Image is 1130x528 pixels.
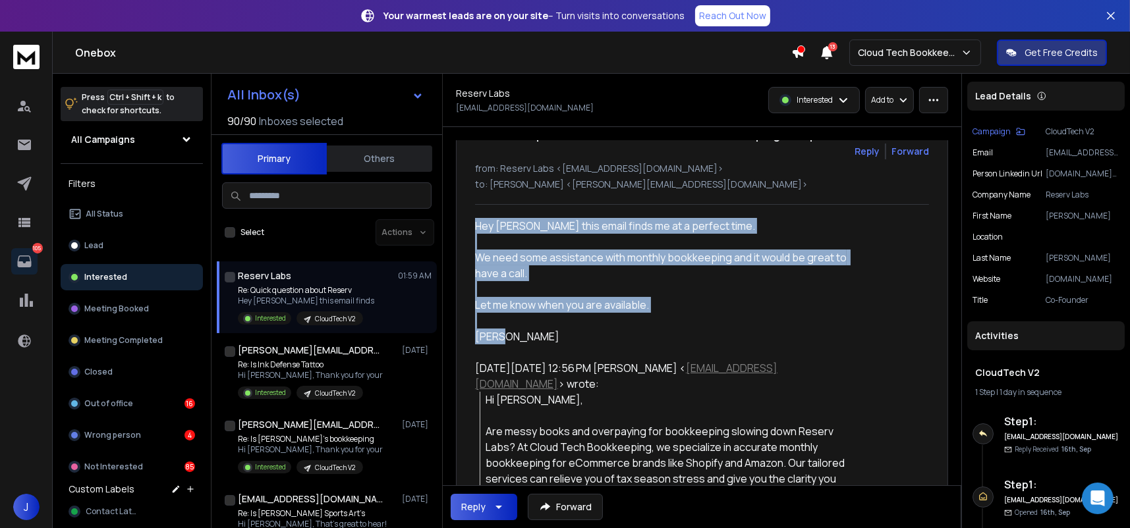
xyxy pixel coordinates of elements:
[13,494,40,520] button: J
[451,494,517,520] button: Reply
[315,388,355,398] p: CloudTech V2
[858,46,961,59] p: Cloud Tech Bookkeeping
[11,248,38,275] a: 105
[86,506,140,517] span: Contact Later
[828,42,837,51] span: 13
[184,398,195,409] div: 16
[1082,483,1114,514] div: Open Intercom Messenger
[456,103,594,113] p: [EMAIL_ADDRESS][DOMAIN_NAME]
[461,500,486,514] div: Reply
[383,9,548,22] strong: Your warmest leads are on your site
[891,145,929,158] div: Forward
[82,91,175,117] p: Press to check for shortcuts.
[456,87,510,100] h1: Reserv Labs
[475,329,860,344] div: [PERSON_NAME]
[1000,386,1061,398] span: 1 day in sequence
[184,430,195,440] div: 4
[475,178,929,191] p: to: [PERSON_NAME] <[PERSON_NAME][EMAIL_ADDRESS][DOMAIN_NAME]>
[315,463,355,473] p: CloudTech V2
[1046,190,1119,200] p: Reserv Labs
[475,250,860,281] div: We need some assistance with monthly bookkeeping and it would be great to have a call.
[973,295,988,305] p: title
[1046,147,1119,158] p: [EMAIL_ADDRESS][DOMAIN_NAME]
[797,95,833,105] p: Interested
[315,314,355,324] p: CloudTech V2
[61,359,203,385] button: Closed
[84,304,149,314] p: Meeting Booked
[238,444,383,455] p: Hi [PERSON_NAME], Thank you for your
[61,296,203,322] button: Meeting Booked
[240,227,264,238] label: Select
[997,40,1107,66] button: Get Free Credits
[227,88,300,101] h1: All Inbox(s)
[255,313,286,323] p: Interested
[475,162,929,175] p: from: Reserv Labs <[EMAIL_ADDRESS][DOMAIN_NAME]>
[61,174,203,193] h3: Filters
[184,462,195,472] div: 85
[71,133,135,146] h1: All Campaigns
[84,335,163,346] p: Meeting Completed
[84,462,143,472] p: Not Interested
[973,169,1042,179] p: Person Linkedin Url
[1046,211,1119,221] p: [PERSON_NAME]
[238,296,374,306] p: Hey [PERSON_NAME] this email finds
[1004,432,1119,442] h6: [EMAIL_ADDRESS][DOMAIN_NAME]
[238,492,383,506] h1: [EMAIL_ADDRESS][DOMAIN_NAME]
[1015,444,1091,454] p: Reply Received
[255,462,286,472] p: Interested
[227,113,256,129] span: 90 / 90
[967,321,1125,350] div: Activities
[973,147,993,158] p: Email
[486,392,860,408] div: Hi [PERSON_NAME],
[61,232,203,259] button: Lead
[973,253,1011,263] p: Last Name
[1004,495,1119,505] h6: [EMAIL_ADDRESS][DOMAIN_NAME]
[61,327,203,354] button: Meeting Completed
[238,508,387,519] p: Re: Is [PERSON_NAME] Sports Art’s
[975,386,995,398] span: 1 Step
[402,494,432,504] p: [DATE]
[973,126,1011,137] p: Campaign
[528,494,603,520] button: Forward
[86,209,123,219] p: All Status
[255,388,286,398] p: Interested
[217,82,434,108] button: All Inbox(s)
[61,201,203,227] button: All Status
[84,367,113,377] p: Closed
[1046,295,1119,305] p: Co-Founder
[1061,444,1091,454] span: 16th, Sep
[61,498,203,525] button: Contact Later
[975,387,1117,398] div: |
[69,483,134,496] h3: Custom Labels
[13,45,40,69] img: logo
[1046,253,1119,263] p: [PERSON_NAME]
[75,45,791,61] h1: Onebox
[475,297,860,313] div: Let me know when you are available.
[1046,274,1119,284] p: [DOMAIN_NAME]
[61,126,203,153] button: All Campaigns
[221,143,327,174] button: Primary
[32,243,43,253] p: 105
[975,366,1117,379] h1: CloudTech V2
[402,345,432,356] p: [DATE]
[84,240,103,251] p: Lead
[1025,46,1098,59] p: Get Free Credits
[973,211,1011,221] p: First Name
[84,398,133,409] p: Out of office
[238,269,291,282] h1: Reserv Labs
[973,190,1031,200] p: Company Name
[871,95,893,105] p: Add to
[975,90,1031,103] p: Lead Details
[84,272,127,282] p: Interested
[855,145,880,158] button: Reply
[1046,126,1119,137] p: CloudTech V2
[238,418,383,431] h1: [PERSON_NAME][EMAIL_ADDRESS][DOMAIN_NAME]
[699,9,766,22] p: Reach Out Now
[486,423,860,502] div: Are messy books and overpaying for bookkeeping slowing down Reserv Labs? At Cloud Tech Bookkeepin...
[1004,477,1119,492] h6: Step 1 :
[61,454,203,480] button: Not Interested85
[695,5,770,26] a: Reach Out Now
